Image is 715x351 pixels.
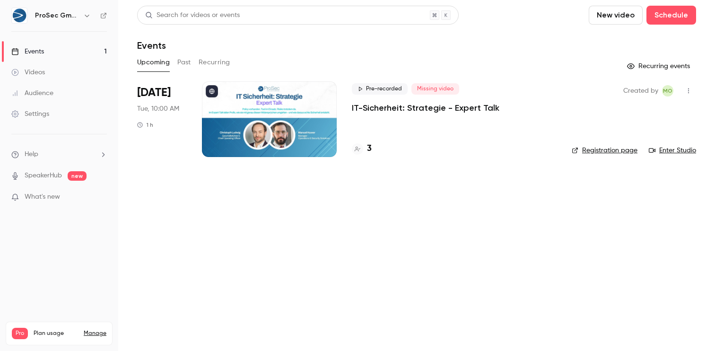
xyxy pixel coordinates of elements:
div: 1 h [137,121,153,129]
h6: ProSec GmbH [35,11,79,20]
span: MD Operative [662,85,673,97]
span: Created by [623,85,658,97]
iframe: Noticeable Trigger [96,193,107,202]
a: SpeakerHub [25,171,62,181]
span: Help [25,149,38,159]
a: Registration page [572,146,637,155]
span: Pro [12,328,28,339]
span: [DATE] [137,85,171,100]
button: Upcoming [137,55,170,70]
button: Past [177,55,191,70]
div: Audience [11,88,53,98]
div: Settings [11,109,49,119]
div: Videos [11,68,45,77]
span: What's new [25,192,60,202]
a: Enter Studio [649,146,696,155]
h4: 3 [367,142,372,155]
button: New video [589,6,643,25]
div: Sep 23 Tue, 10:00 AM (Europe/Berlin) [137,81,187,157]
button: Recurring [199,55,230,70]
span: Pre-recorded [352,83,408,95]
span: Tue, 10:00 AM [137,104,179,114]
span: MO [663,85,672,97]
img: ProSec GmbH [12,8,27,23]
li: help-dropdown-opener [11,149,107,159]
span: Plan usage [34,330,78,337]
a: 3 [352,142,372,155]
span: Missing video [411,83,459,95]
button: Recurring events [623,59,696,74]
a: IT-Sicherheit: Strategie - Expert Talk [352,102,499,114]
a: Manage [84,330,106,337]
h1: Events [137,40,166,51]
div: Events [11,47,44,56]
button: Schedule [646,6,696,25]
span: new [68,171,87,181]
div: Search for videos or events [145,10,240,20]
